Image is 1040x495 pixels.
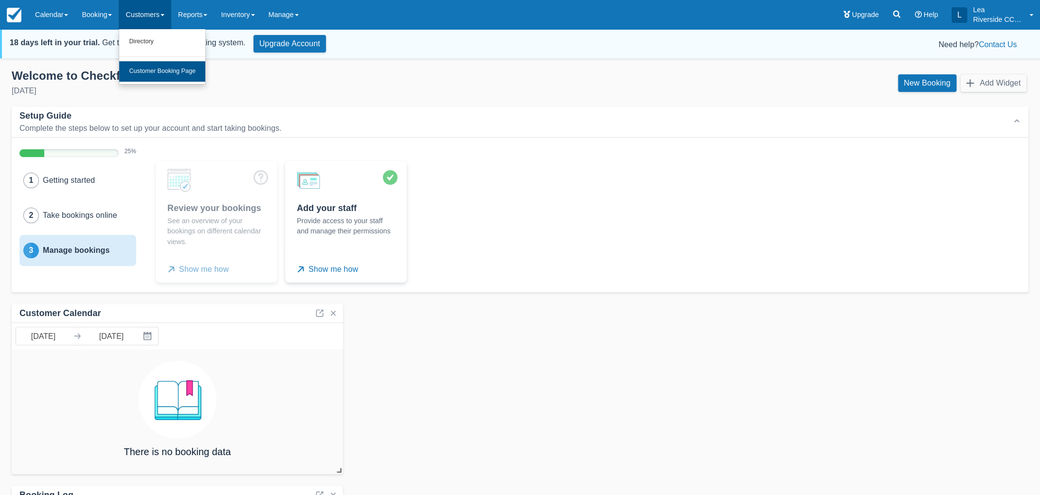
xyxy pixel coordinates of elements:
[23,208,39,223] div: 2
[973,15,1023,24] p: Riverside CCW Training
[852,11,879,18] span: Upgrade
[973,5,1023,15] p: Lea
[295,261,358,278] span: Show me how
[960,74,1026,92] button: Add Widget
[16,327,71,345] input: Start Date
[979,39,1017,51] button: Contact Us
[951,7,967,23] div: L
[19,110,72,122] div: Setup Guide
[10,38,100,47] strong: 18 days left in your trial.
[19,124,429,133] div: Complete the steps below to set up your account and start taking bookings.
[119,32,205,52] a: Directory
[285,161,407,242] a: Add your staffProvide access to your staff and manage their permissions
[139,361,216,439] img: booking.png
[297,203,395,214] div: Add your staff
[7,8,21,22] img: checkfront-main-nav-mini-logo.png
[19,165,136,196] button: 1Getting started
[914,11,921,18] i: Help
[12,85,512,97] div: [DATE]
[125,145,136,159] div: 25 %
[119,61,205,82] a: Customer Booking Page
[10,37,246,49] div: Get the most out of your booking system.
[19,308,101,319] div: Customer Calendar
[124,446,231,457] h4: There is no booking data
[23,173,39,188] div: 1
[23,243,39,258] div: 3
[12,69,512,83] div: Welcome to Checkfront , Lea !
[139,327,158,345] button: Interact with the calendar and add the check-in date for your trip.
[19,200,136,231] button: 2Take bookings online
[341,39,1017,51] div: Need help?
[898,74,956,92] a: New Booking
[923,11,938,18] span: Help
[297,261,362,278] button: Show me how
[253,35,326,53] a: Upgrade Account
[84,327,139,345] input: End Date
[119,29,206,85] ul: Customers
[297,216,395,237] p: Provide access to your staff and manage their permissions
[19,235,136,266] button: 3Manage bookings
